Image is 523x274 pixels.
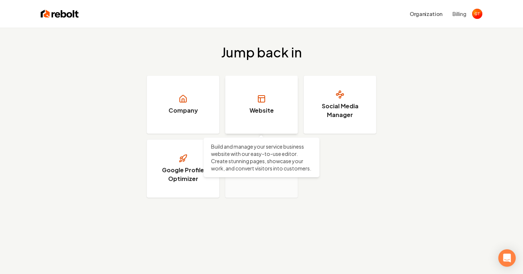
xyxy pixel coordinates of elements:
img: Rebolt Logo [41,9,79,19]
button: Organization [405,7,447,20]
h3: Website [250,106,274,115]
a: Company [147,76,219,134]
h3: Google Profile Optimizer [156,166,210,183]
button: Billing [453,10,466,17]
p: Build and manage your service business website with our easy-to-use editor. Create stunning pages... [211,143,312,172]
a: Website [225,76,298,134]
a: Social Media Manager [304,76,376,134]
img: Garrett Thompson [472,9,482,19]
h3: Company [169,106,198,115]
a: Google Profile Optimizer [147,140,219,198]
div: Open Intercom Messenger [498,249,516,267]
button: Open user button [472,9,482,19]
h2: Jump back in [221,45,302,60]
h3: Social Media Manager [313,102,367,119]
